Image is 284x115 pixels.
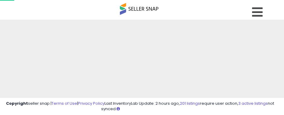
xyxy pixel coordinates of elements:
a: 201 listings [180,101,200,106]
div: Last InventoryLab Update: 2 hours ago, require user action, not synced. [101,101,278,112]
strong: Copyright [6,101,28,106]
div: seller snap | | [6,101,105,107]
i: Click here to read more about un-synced listings. [117,107,120,111]
a: Privacy Policy [78,101,105,106]
a: 3 active listings [238,101,268,106]
a: Terms of Use [51,101,77,106]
